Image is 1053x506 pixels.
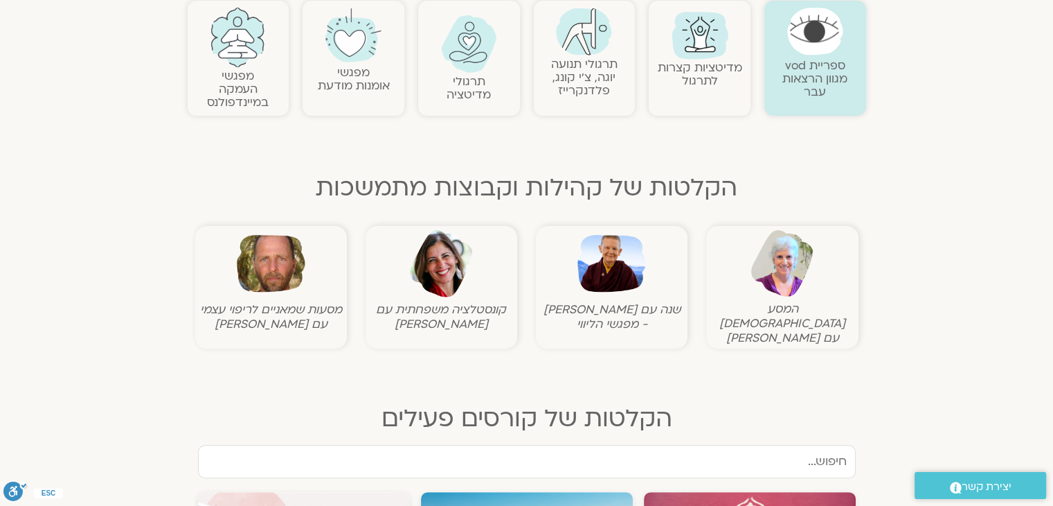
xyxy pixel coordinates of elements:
figcaption: מסעות שמאניים לריפוי עצמי עם [PERSON_NAME] [199,302,343,331]
a: יצירת קשר [915,472,1046,499]
input: חיפוש... [198,445,856,478]
a: מפגשיהעמקה במיינדפולנס [207,68,269,110]
figcaption: קונסטלציה משפחתית עם [PERSON_NAME] [369,302,514,331]
a: תרגולי תנועהיוגה, צ׳י קונג, פלדנקרייז [551,56,618,98]
span: יצירת קשר [962,478,1011,496]
figcaption: שנה עם [PERSON_NAME] - מפגשי הליווי [539,302,684,331]
a: ספריית vodמגוון הרצאות עבר [782,58,847,100]
a: תרגולימדיטציה [447,73,491,103]
h2: הקלטות של קורסים פעילים [188,405,866,433]
a: מדיטציות קצרות לתרגול [658,60,742,89]
h2: הקלטות של קהילות וקבוצות מתמשכות [188,174,866,202]
figcaption: המסע [DEMOGRAPHIC_DATA] עם [PERSON_NAME] [710,302,854,345]
a: מפגשיאומנות מודעת [318,64,390,94]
